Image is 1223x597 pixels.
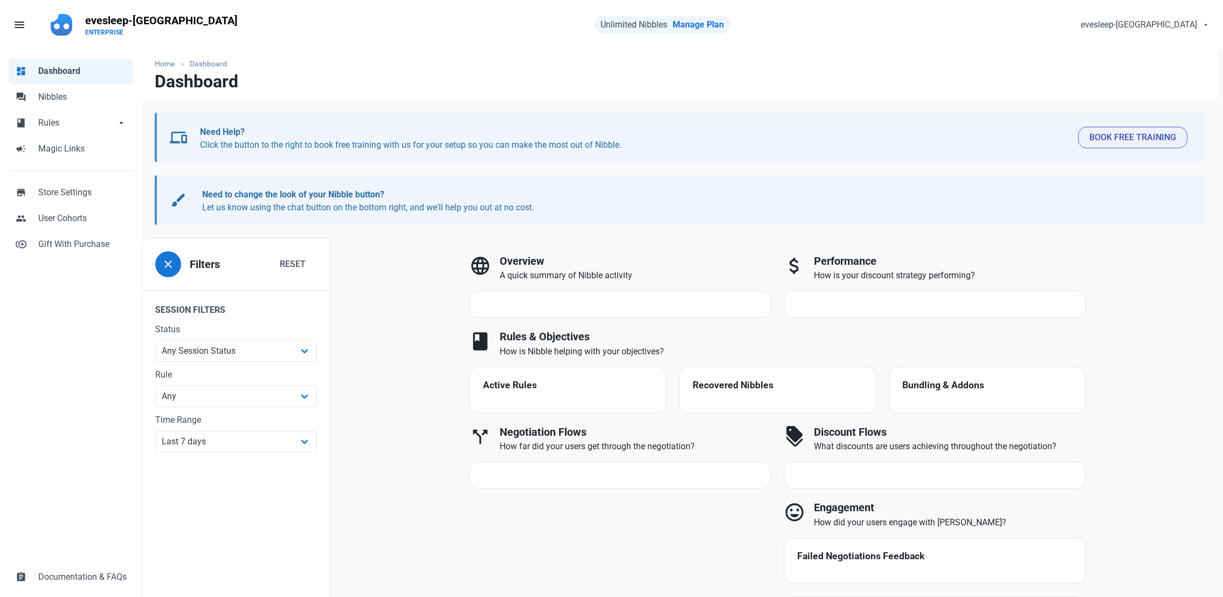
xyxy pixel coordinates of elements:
[9,180,133,205] a: storeStore Settings
[9,564,133,590] a: assignmentDocumentation & FAQs
[814,502,1086,514] h3: Engagement
[38,212,127,225] span: User Cohorts
[9,136,133,162] a: campaignMagic Links
[9,58,133,84] a: dashboardDashboard
[16,571,26,581] span: assignment
[9,205,133,231] a: peopleUser Cohorts
[673,19,724,30] a: Manage Plan
[483,380,653,391] h4: Active Rules
[784,426,805,448] span: discount
[155,414,317,427] label: Time Range
[200,126,1069,152] p: Click the button to the right to book free training with us for your setup so you can make the mo...
[38,116,116,129] span: Rules
[79,9,244,41] a: evesleep-[GEOGRAPHIC_DATA]ENTERPRISE
[500,331,1086,343] h3: Rules & Objectives
[155,72,238,91] h1: Dashboard
[469,331,491,352] span: book
[693,380,862,391] h4: Recovered Nibbles
[784,255,805,277] span: attach_money
[280,258,306,271] span: Reset
[469,255,491,277] span: language
[600,19,667,30] span: Unlimited Nibbles
[155,323,317,336] label: Status
[16,65,26,76] span: dashboard
[16,238,26,249] span: control_point_duplicate
[190,258,220,271] h3: Filters
[200,127,245,137] b: Need Help?
[38,142,127,155] span: Magic Links
[268,253,317,275] button: Reset
[1089,131,1176,144] span: Book Free Training
[16,142,26,153] span: campaign
[13,18,26,31] span: menu
[162,258,175,271] span: close
[85,28,238,37] p: ENTERPRISE
[500,269,771,282] p: A quick summary of Nibble activity
[38,65,127,78] span: Dashboard
[814,426,1086,438] h3: Discount Flows
[902,380,1072,391] h4: Bundling & Addons
[38,571,127,584] span: Documentation & FAQs
[814,516,1086,529] p: How did your users engage with [PERSON_NAME]?
[500,440,771,453] p: How far did your users get through the negotiation?
[16,91,26,101] span: forum
[116,116,127,127] span: arrow_drop_down
[500,255,771,267] h3: Overview
[814,440,1086,453] p: What discounts are users achieving throughout the negotiation?
[814,255,1086,267] h3: Performance
[814,269,1086,282] p: How is your discount strategy performing?
[469,426,491,448] span: call_split
[1072,14,1217,36] button: evesleep-[GEOGRAPHIC_DATA]
[202,189,384,200] b: Need to change the look of your Nibble button?
[202,188,1177,214] p: Let us know using the chat button on the bottom right, and we'll help you out at no cost.
[9,84,133,110] a: forumNibbles
[1081,18,1197,31] span: evesleep-[GEOGRAPHIC_DATA]
[797,551,1072,562] h4: Failed Negotiations Feedback
[142,50,1218,72] nav: breadcrumbs
[142,290,330,323] legend: Session Filters
[38,91,127,104] span: Nibbles
[9,110,133,136] a: bookRulesarrow_drop_down
[9,231,133,257] a: control_point_duplicateGift With Purchase
[170,129,187,146] span: devices
[38,238,127,251] span: Gift With Purchase
[155,58,180,70] a: Home
[784,502,805,523] span: mood
[16,116,26,127] span: book
[500,345,1086,358] p: How is Nibble helping with your objectives?
[155,368,317,381] label: Rule
[38,186,127,199] span: Store Settings
[170,191,187,209] span: brush
[155,251,181,277] button: close
[16,212,26,223] span: people
[16,186,26,197] span: store
[1078,127,1187,148] button: Book Free Training
[85,13,238,28] p: evesleep-[GEOGRAPHIC_DATA]
[500,426,771,438] h3: Negotiation Flows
